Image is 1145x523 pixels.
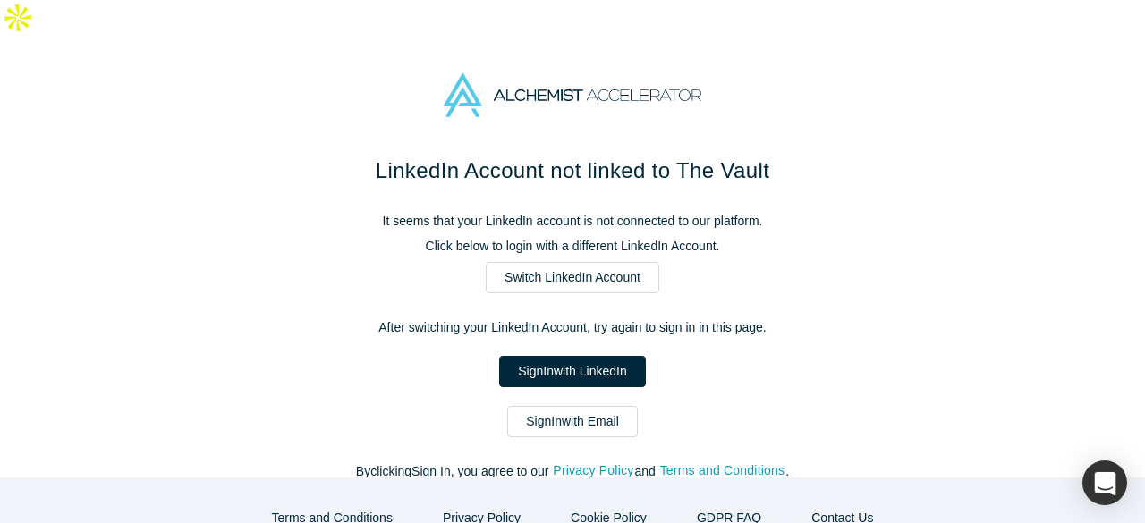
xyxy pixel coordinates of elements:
[197,462,948,481] p: By clicking Sign In , you agree to our and .
[659,460,786,481] button: Terms and Conditions
[486,262,659,293] a: Switch LinkedIn Account
[499,356,645,387] a: SignInwith LinkedIn
[197,318,948,337] p: After switching your LinkedIn Account, try again to sign in in this page.
[197,155,948,187] h1: LinkedIn Account not linked to The Vault
[444,73,701,117] img: Alchemist Accelerator Logo
[507,406,638,437] a: SignInwith Email
[197,237,948,256] p: Click below to login with a different LinkedIn Account.
[197,212,948,231] p: It seems that your LinkedIn account is not connected to our platform.
[552,460,634,481] button: Privacy Policy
